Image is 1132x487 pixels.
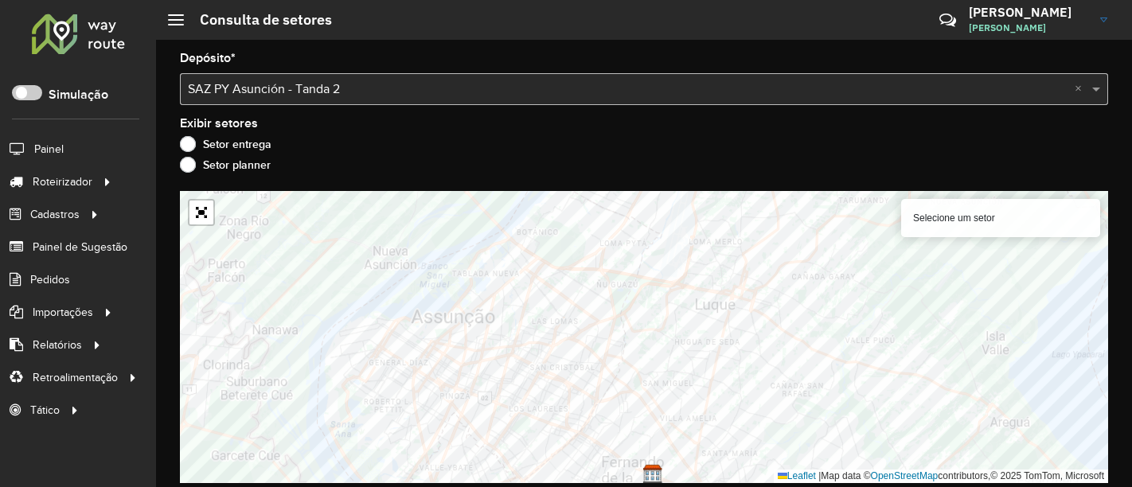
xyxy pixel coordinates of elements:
span: [PERSON_NAME] [969,21,1088,35]
a: Leaflet [778,470,816,481]
label: Setor planner [180,157,271,173]
label: Setor entrega [180,136,271,152]
span: Pedidos [30,271,70,288]
span: Importações [33,304,93,321]
div: Map data © contributors,© 2025 TomTom, Microsoft [774,469,1108,483]
h2: Consulta de setores [184,11,332,29]
label: Exibir setores [180,114,258,133]
div: Selecione um setor [901,199,1100,237]
label: Depósito [180,49,236,68]
a: Abrir mapa em tela cheia [189,201,213,224]
span: | [818,470,821,481]
span: Roteirizador [33,173,92,190]
span: Retroalimentação [33,369,118,386]
span: Relatórios [33,337,82,353]
span: Tático [30,402,60,419]
h3: [PERSON_NAME] [969,5,1088,20]
span: Painel [34,141,64,158]
span: Cadastros [30,206,80,223]
a: OpenStreetMap [871,470,939,481]
span: Painel de Sugestão [33,239,127,255]
a: Contato Rápido [931,3,965,37]
label: Simulação [49,85,108,104]
span: Clear all [1075,80,1088,99]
